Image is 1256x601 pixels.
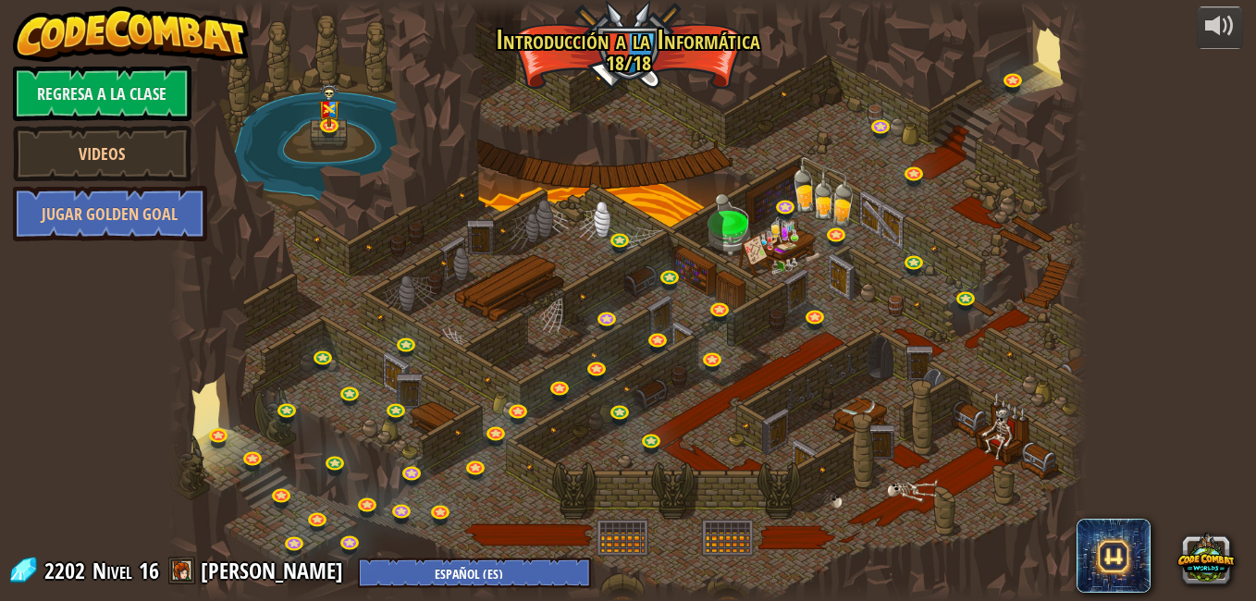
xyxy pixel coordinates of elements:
span: CodeCombat AI HackStack [1077,519,1151,593]
span: 16 [139,556,159,585]
a: Videos [13,126,191,181]
button: CodeCombat Worlds on Roblox [1177,529,1235,586]
span: 2202 [44,556,91,585]
img: CodeCombat - Learn how to code by playing a game [13,6,250,62]
a: Regresa a la clase [13,66,191,121]
a: Jugar Golden Goal [13,186,207,241]
img: level-banner-multiplayer.png [319,83,341,127]
a: [PERSON_NAME] [201,556,349,585]
button: Ajustar volúmen [1197,6,1243,50]
span: Nivel [92,556,132,586]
